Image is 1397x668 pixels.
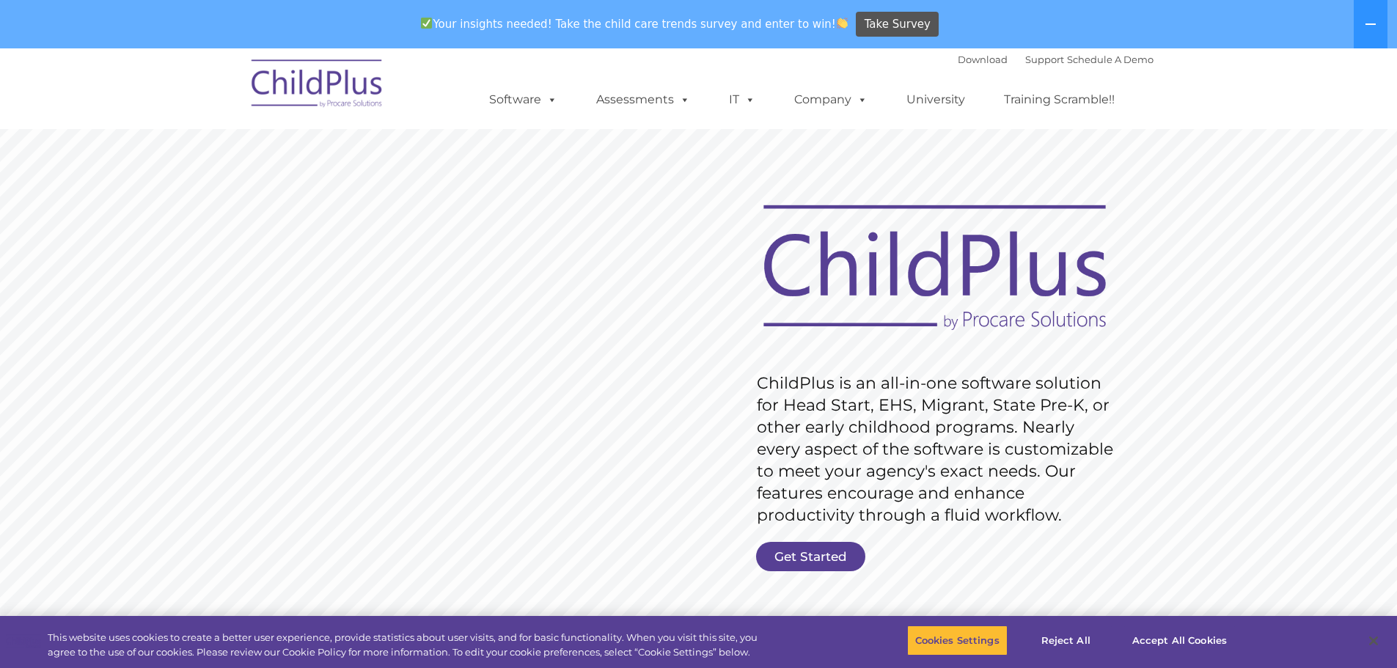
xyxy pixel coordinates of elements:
[474,85,572,114] a: Software
[907,625,1008,656] button: Cookies Settings
[958,54,1008,65] a: Download
[958,54,1154,65] font: |
[582,85,705,114] a: Assessments
[1124,625,1235,656] button: Accept All Cookies
[1357,625,1390,657] button: Close
[1025,54,1064,65] a: Support
[244,49,391,122] img: ChildPlus by Procare Solutions
[714,85,770,114] a: IT
[756,542,865,571] a: Get Started
[48,631,769,659] div: This website uses cookies to create a better user experience, provide statistics about user visit...
[780,85,882,114] a: Company
[837,18,848,29] img: 👏
[865,12,931,37] span: Take Survey
[421,18,432,29] img: ✅
[892,85,980,114] a: University
[856,12,939,37] a: Take Survey
[757,372,1121,526] rs-layer: ChildPlus is an all-in-one software solution for Head Start, EHS, Migrant, State Pre-K, or other ...
[989,85,1129,114] a: Training Scramble!!
[415,10,854,38] span: Your insights needed! Take the child care trends survey and enter to win!
[1067,54,1154,65] a: Schedule A Demo
[1020,625,1112,656] button: Reject All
